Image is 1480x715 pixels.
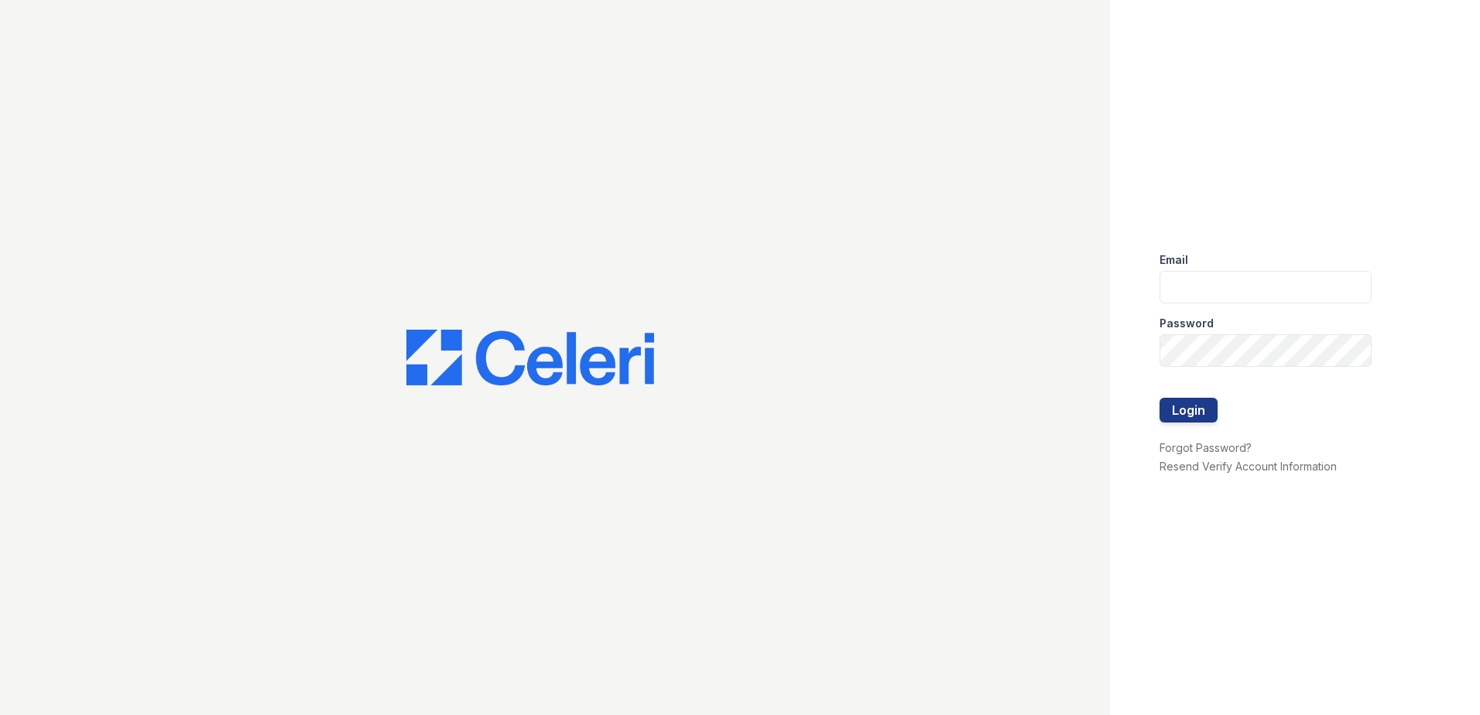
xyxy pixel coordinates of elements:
[1160,398,1218,422] button: Login
[1160,252,1188,268] label: Email
[1160,316,1214,331] label: Password
[406,330,654,385] img: CE_Logo_Blue-a8612792a0a2168367f1c8372b55b34899dd931a85d93a1a3d3e32e68fde9ad4.png
[1160,460,1337,473] a: Resend Verify Account Information
[1160,441,1252,454] a: Forgot Password?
